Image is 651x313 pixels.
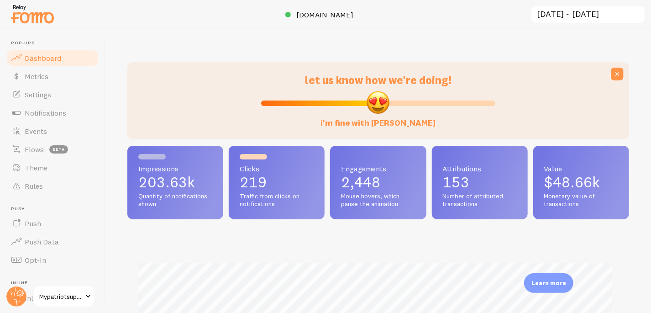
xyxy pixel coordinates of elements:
span: let us know how we're doing! [305,73,451,87]
img: emoji.png [366,90,390,115]
span: Push Data [25,237,59,246]
a: Dashboard [5,49,100,67]
a: Push [5,214,100,233]
div: Learn more [524,273,573,293]
span: Events [25,127,47,136]
p: Learn more [531,279,566,287]
span: Inline [11,280,100,286]
p: 203.63k [138,175,212,190]
a: Notifications [5,104,100,122]
img: fomo-relay-logo-orange.svg [10,2,55,26]
span: Attributions [443,165,517,172]
p: 2,448 [341,175,415,190]
span: Engagements [341,165,415,172]
span: Metrics [25,72,48,81]
span: Number of attributed transactions [443,192,517,208]
span: Value [544,165,618,172]
span: Theme [25,163,47,172]
a: Theme [5,159,100,177]
span: Pop-ups [11,40,100,46]
span: Flows [25,145,44,154]
a: Flows beta [5,140,100,159]
a: Metrics [5,67,100,85]
p: 219 [240,175,314,190]
span: Push [11,206,100,212]
span: Notifications [25,108,66,117]
a: Rules [5,177,100,195]
span: Mouse hovers, which pause the animation [341,192,415,208]
a: Settings [5,85,100,104]
a: Mypatriotsupply [33,286,94,308]
p: 153 [443,175,517,190]
span: beta [49,145,68,154]
label: i'm fine with [PERSON_NAME] [321,109,436,128]
span: Clicks [240,165,314,172]
span: $48.66k [544,173,600,191]
span: Traffic from clicks on notifications [240,192,314,208]
span: Settings [25,90,51,99]
a: Events [5,122,100,140]
a: Push Data [5,233,100,251]
span: Opt-In [25,255,46,265]
span: Impressions [138,165,212,172]
span: Dashboard [25,53,61,63]
span: Rules [25,181,43,191]
a: Opt-In [5,251,100,269]
span: Monetary value of transactions [544,192,618,208]
span: Mypatriotsupply [39,291,83,302]
span: Quantity of notifications shown [138,192,212,208]
span: Push [25,219,41,228]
